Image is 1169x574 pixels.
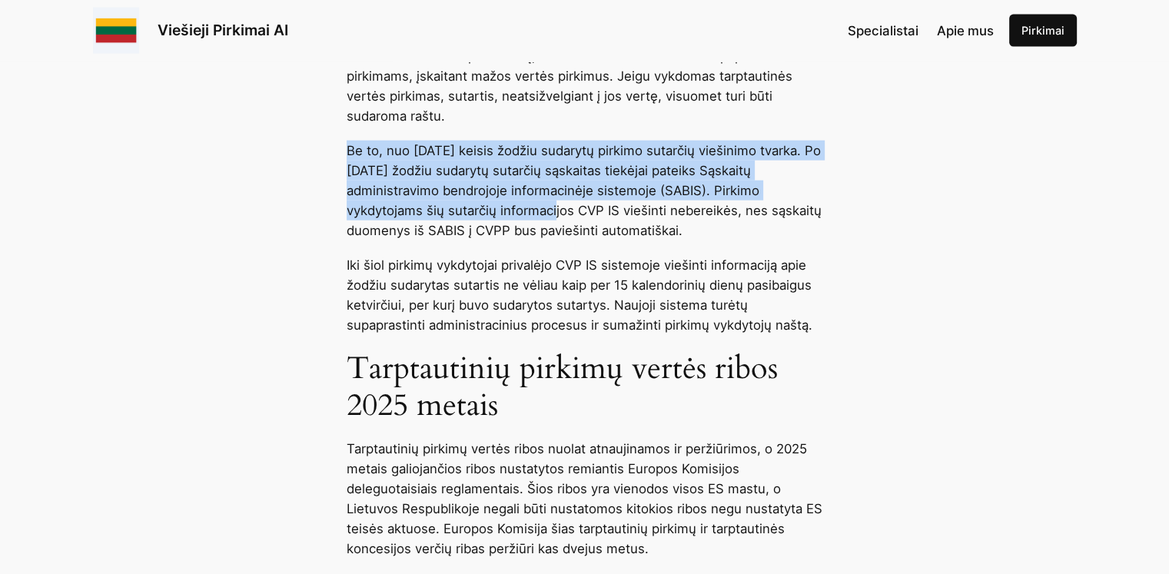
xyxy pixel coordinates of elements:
[848,21,994,41] nav: Navigation
[347,350,823,424] h2: Tarptautinių pirkimų vertės ribos 2025 metais
[93,8,139,54] img: Viešieji pirkimai logo
[347,141,823,241] p: Be to, nuo [DATE] keisis žodžiu sudarytų pirkimo sutarčių viešinimo tvarka. Po [DATE] žodžiu suda...
[347,46,823,126] p: Tačiau svarbu atkreipti dėmesį, kad ši nuostata taikoma tik supaprastintiems pirkimams, įskaitant...
[937,23,994,38] span: Apie mus
[937,21,994,41] a: Apie mus
[848,23,918,38] span: Specialistai
[1009,15,1077,47] a: Pirkimai
[347,255,823,335] p: Iki šiol pirkimų vykdytojai privalėjo CVP IS sistemoje viešinti informaciją apie žodžiu sudarytas...
[347,439,823,559] p: Tarptautinių pirkimų vertės ribos nuolat atnaujinamos ir peržiūrimos, o 2025 metais galiojančios ...
[848,21,918,41] a: Specialistai
[158,21,288,39] a: Viešieji Pirkimai AI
